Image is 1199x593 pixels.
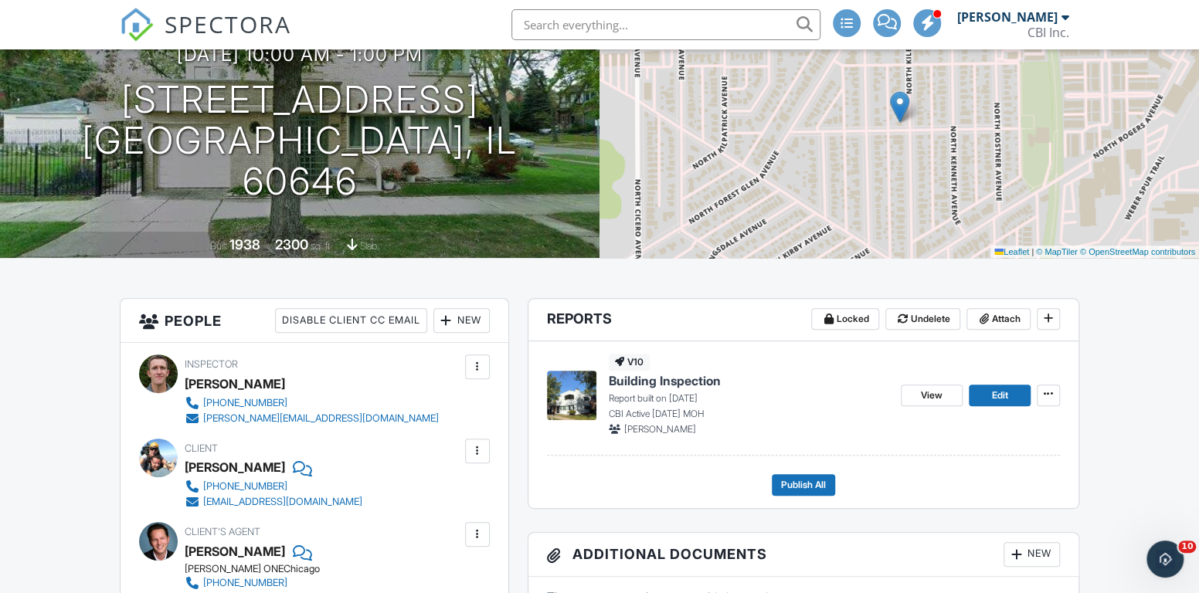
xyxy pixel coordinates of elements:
[957,9,1058,25] div: [PERSON_NAME]
[1031,247,1034,256] span: |
[275,236,308,252] div: 2300
[203,480,287,493] div: [PHONE_NUMBER]
[203,397,287,409] div: [PHONE_NUMBER]
[185,540,285,563] div: [PERSON_NAME]
[185,442,218,454] span: Client
[1004,542,1060,567] div: New
[1080,247,1195,256] a: © OpenStreetMap contributors
[185,563,451,575] div: [PERSON_NAME] ONEChicago
[203,577,287,589] div: [PHONE_NUMBER]
[120,8,154,42] img: The Best Home Inspection Software - Spectora
[1178,540,1196,553] span: 10
[275,308,427,333] div: Disable Client CC Email
[185,372,285,395] div: [PERSON_NAME]
[433,308,490,333] div: New
[994,247,1029,256] a: Leaflet
[229,236,260,252] div: 1938
[1027,25,1069,40] div: CBI Inc.
[360,240,377,252] span: slab
[185,411,439,426] a: [PERSON_NAME][EMAIL_ADDRESS][DOMAIN_NAME]
[121,299,508,343] h3: People
[185,358,238,370] span: Inspector
[185,575,439,591] a: [PHONE_NUMBER]
[185,526,260,537] span: Client's Agent
[25,80,575,202] h1: [STREET_ADDRESS] [GEOGRAPHIC_DATA], IL 60646
[203,496,362,508] div: [EMAIL_ADDRESS][DOMAIN_NAME]
[165,8,291,40] span: SPECTORA
[528,533,1078,577] h3: Additional Documents
[511,9,820,40] input: Search everything...
[120,21,291,53] a: SPECTORA
[210,240,227,252] span: Built
[311,240,332,252] span: sq. ft.
[1146,540,1184,578] iframe: Intercom live chat
[177,44,423,65] h3: [DATE] 10:00 am - 1:00 pm
[1036,247,1078,256] a: © MapTiler
[185,494,362,510] a: [EMAIL_ADDRESS][DOMAIN_NAME]
[185,456,285,479] div: [PERSON_NAME]
[890,91,909,123] img: Marker
[185,479,362,494] a: [PHONE_NUMBER]
[203,412,439,425] div: [PERSON_NAME][EMAIL_ADDRESS][DOMAIN_NAME]
[185,395,439,411] a: [PHONE_NUMBER]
